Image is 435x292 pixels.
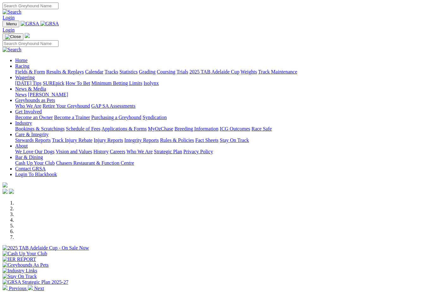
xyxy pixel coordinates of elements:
a: Track Maintenance [258,69,297,74]
img: GRSA [40,21,59,27]
a: Grading [139,69,156,74]
span: Menu [6,22,17,26]
a: Stay On Track [220,137,249,143]
a: Care & Integrity [15,132,49,137]
img: Stay On Track [3,274,37,279]
a: Fields & Form [15,69,45,74]
a: Syndication [143,115,167,120]
a: About [15,143,28,149]
div: About [15,149,432,155]
div: Get Involved [15,115,432,120]
a: Purchasing a Greyhound [91,115,141,120]
a: Rules & Policies [160,137,194,143]
a: Home [15,58,28,63]
a: Minimum Betting Limits [91,80,142,86]
a: Bookings & Scratchings [15,126,64,131]
a: Login [3,27,15,33]
a: MyOzChase [148,126,173,131]
a: Results & Replays [46,69,84,74]
a: Race Safe [251,126,272,131]
a: Retire Your Greyhound [43,103,90,109]
a: Chasers Restaurant & Function Centre [56,160,134,166]
a: Stewards Reports [15,137,51,143]
a: [PERSON_NAME] [28,92,68,97]
img: Industry Links [3,268,37,274]
div: Care & Integrity [15,137,432,143]
a: Login [3,15,15,20]
a: ICG Outcomes [220,126,250,131]
a: Racing [15,63,29,69]
div: Racing [15,69,432,75]
img: chevron-left-pager-white.svg [3,285,8,290]
a: We Love Our Dogs [15,149,54,154]
a: Industry [15,120,32,126]
div: News & Media [15,92,432,98]
img: facebook.svg [3,189,8,194]
a: Wagering [15,75,35,80]
a: Vision and Values [56,149,92,154]
img: IER REPORT [3,257,36,262]
a: Careers [110,149,125,154]
img: Cash Up Your Club [3,251,47,257]
a: Trials [176,69,188,74]
a: Calendar [85,69,103,74]
button: Toggle navigation [3,21,19,27]
a: Tracks [105,69,118,74]
img: logo-grsa-white.png [25,33,30,38]
a: GAP SA Assessments [91,103,136,109]
a: Greyhounds as Pets [15,98,55,103]
a: Next [28,286,44,291]
a: How To Bet [66,80,90,86]
img: GRSA [21,21,39,27]
img: logo-grsa-white.png [3,182,8,187]
a: Contact GRSA [15,166,46,171]
div: Wagering [15,80,432,86]
img: twitter.svg [9,189,14,194]
a: Fact Sheets [195,137,218,143]
a: [DATE] Tips [15,80,41,86]
a: History [93,149,108,154]
a: Who We Are [126,149,153,154]
a: Become a Trainer [54,115,90,120]
a: Cash Up Your Club [15,160,55,166]
a: 2025 TAB Adelaide Cup [189,69,239,74]
a: Coursing [157,69,175,74]
div: Bar & Dining [15,160,432,166]
button: Toggle navigation [3,33,23,40]
input: Search [3,3,58,9]
a: Schedule of Fees [66,126,100,131]
input: Search [3,40,58,47]
a: Statistics [119,69,138,74]
a: Strategic Plan [154,149,182,154]
a: Isolynx [144,80,159,86]
a: Track Injury Rebate [52,137,92,143]
img: Greyhounds As Pets [3,262,49,268]
img: 2025 TAB Adelaide Cup - On Sale Now [3,245,89,251]
a: Login To Blackbook [15,172,57,177]
a: Who We Are [15,103,41,109]
a: Become an Owner [15,115,53,120]
span: Next [34,286,44,291]
a: Privacy Policy [183,149,213,154]
div: Industry [15,126,432,132]
a: Injury Reports [94,137,123,143]
a: Get Involved [15,109,42,114]
a: Breeding Information [175,126,218,131]
img: Close [5,34,21,39]
div: Greyhounds as Pets [15,103,432,109]
img: Search [3,47,21,53]
a: Integrity Reports [124,137,159,143]
a: Weights [241,69,257,74]
a: News [15,92,27,97]
a: Applications & Forms [101,126,147,131]
a: SUREpick [43,80,64,86]
img: Search [3,9,21,15]
img: chevron-right-pager-white.svg [28,285,33,290]
a: News & Media [15,86,46,92]
img: GRSA Strategic Plan 2025-27 [3,279,68,285]
a: Previous [3,286,28,291]
span: Previous [9,286,27,291]
a: Bar & Dining [15,155,43,160]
